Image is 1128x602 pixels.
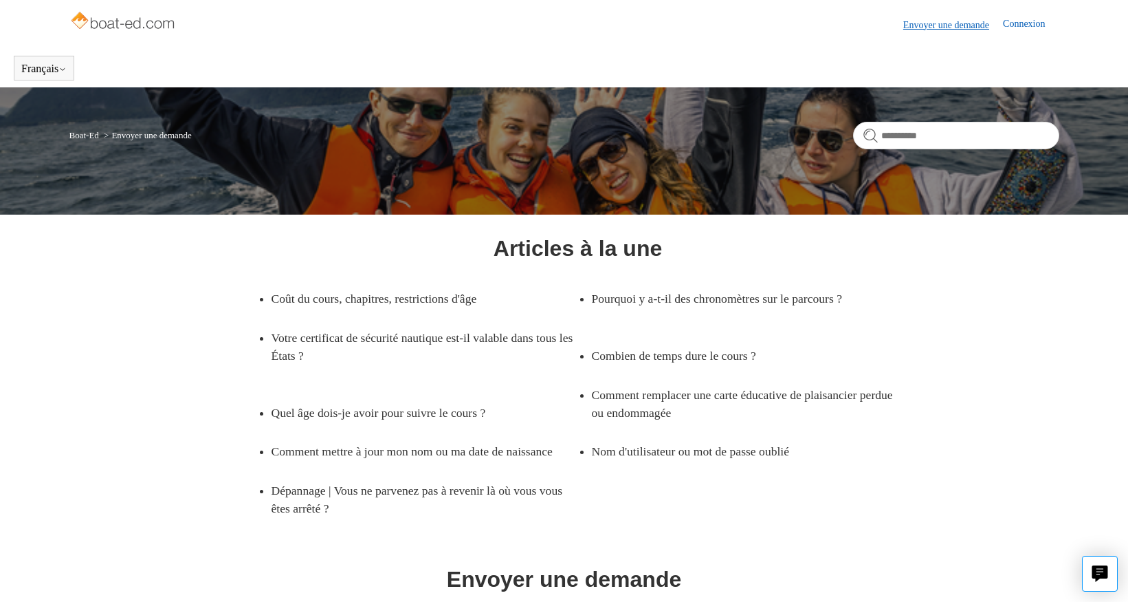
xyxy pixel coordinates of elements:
a: Votre certificat de sécurité nautique est-il valable dans tous les États ? [272,319,578,376]
a: Dépannage | Vous ne parvenez pas à revenir là où vous vous êtes arrêté ? [272,471,578,528]
a: Quel âge dois-je avoir pour suivre le cours ? [272,394,557,432]
a: Coût du cours, chapitres, restrictions d'âge [272,279,557,318]
a: Nom d'utilisateur ou mot de passe oublié [592,432,878,471]
a: Boat-Ed [69,130,99,140]
a: Comment mettre à jour mon nom ou ma date de naissance [272,432,557,471]
input: Rechercher [853,122,1059,149]
a: Combien de temps dure le cours ? [592,336,878,375]
li: Envoyer une demande [101,130,192,140]
img: Page d’accueil du Centre d’aide Boat-Ed [69,8,179,36]
a: Connexion [1003,17,1059,33]
button: Live chat [1082,556,1118,592]
a: Comment remplacer une carte éducative de plaisancier perdue ou endommagée [592,376,898,433]
h1: Articles à la une [494,232,662,265]
a: Pourquoi y a-t-il des chronomètres sur le parcours ? [592,279,878,318]
button: Français [21,63,67,75]
h1: Envoyer une demande [447,563,681,596]
a: Envoyer une demande [903,18,1003,32]
li: Boat-Ed [69,130,102,140]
